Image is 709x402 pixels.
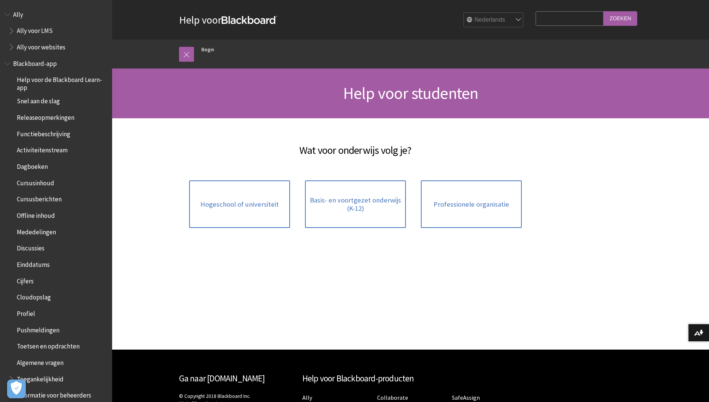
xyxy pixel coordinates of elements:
a: Ally [302,394,312,402]
span: Basis- en voortgezet onderwijs (K-12) [309,196,401,212]
a: Collaborate [377,394,408,402]
span: Functiebeschrijving [17,128,70,138]
span: Profiel [17,307,35,317]
span: Toegankelijkheid [17,373,64,383]
span: Algemene vragen [17,356,64,366]
span: Ally [13,8,23,18]
a: Hogeschool of universiteit [189,180,290,228]
span: Einddatums [17,258,50,268]
input: Zoeken [604,11,637,26]
a: Begin [201,45,214,54]
nav: Book outline for Anthology Ally Help [4,8,108,54]
span: Discussies [17,242,44,252]
span: Informatie voor beheerders [17,389,91,399]
span: Blackboard-app [13,57,57,67]
h2: Help voor Blackboard-producten [302,372,519,385]
span: Dagboeken [17,160,48,170]
h2: Wat voor onderwijs volg je? [124,133,587,158]
span: Pushmeldingen [17,324,59,334]
select: Site Language Selector [464,13,524,28]
span: Cursusberichten [17,193,62,203]
a: Basis- en voortgezet onderwijs (K-12) [305,180,406,228]
strong: Blackboard [222,16,277,24]
span: Releaseopmerkingen [17,111,74,121]
span: Cijfers [17,275,34,285]
span: Cloudopslag [17,291,51,301]
a: Help voorBlackboard [179,13,277,27]
span: Activiteitenstream [17,144,68,154]
span: Ally voor websites [17,41,65,51]
span: Offline inhoud [17,209,55,219]
span: Cursusinhoud [17,177,54,187]
a: Ga naar [DOMAIN_NAME] [179,373,265,384]
a: Professionele organisatie [421,180,522,228]
span: Help voor studenten [343,83,478,103]
span: Professionele organisatie [434,200,509,208]
span: Hogeschool of universiteit [200,200,279,208]
a: SafeAssign [452,394,480,402]
span: Mededelingen [17,226,56,236]
nav: Book outline for Blackboard App Help [4,57,108,402]
button: Open Preferences [7,380,26,398]
span: Help voor de Blackboard Learn-app [17,74,107,91]
span: Toetsen en opdrachten [17,340,80,350]
span: Ally voor LMS [17,25,53,35]
span: Snel aan de slag [17,95,60,105]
